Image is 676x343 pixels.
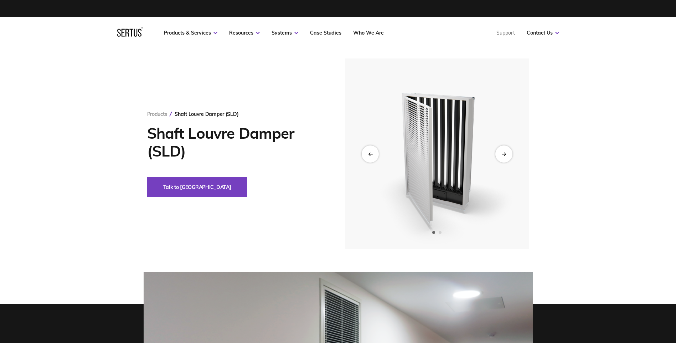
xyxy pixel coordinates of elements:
div: Next slide [495,145,512,163]
a: Resources [229,30,260,36]
a: Products & Services [164,30,217,36]
a: Case Studies [310,30,341,36]
h1: Shaft Louvre Damper (SLD) [147,124,324,160]
div: Previous slide [362,145,379,163]
a: Who We Are [353,30,384,36]
span: Go to slide 2 [439,231,442,234]
a: Products [147,111,167,117]
a: Systems [272,30,298,36]
a: Support [496,30,515,36]
iframe: Chat Widget [548,260,676,343]
button: Talk to [GEOGRAPHIC_DATA] [147,177,247,197]
a: Contact Us [527,30,559,36]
